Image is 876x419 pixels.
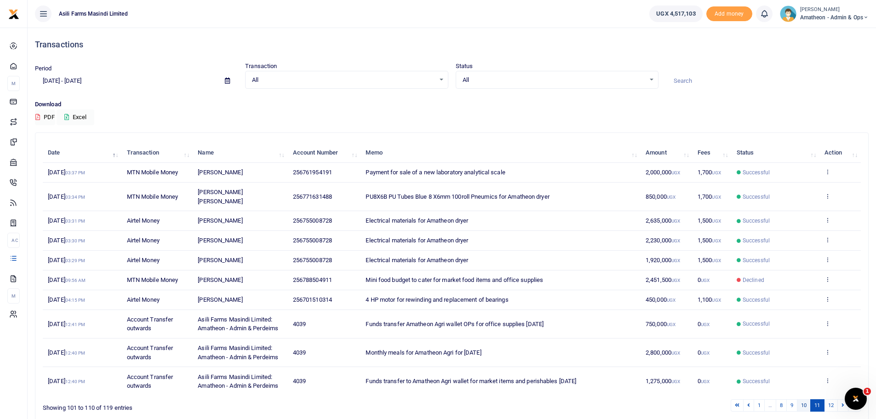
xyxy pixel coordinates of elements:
[366,257,468,264] span: Electrical materials for Amatheon dryer
[693,143,732,163] th: Fees: activate to sort column ascending
[646,237,680,244] span: 2,230,000
[127,316,173,332] span: Account Transfer outwards
[198,189,242,205] span: [PERSON_NAME] [PERSON_NAME]
[198,296,242,303] span: [PERSON_NAME]
[366,276,543,283] span: Mini food budget to cater for market food items and office supplies
[293,257,332,264] span: 256755008728
[127,237,160,244] span: Airtel Money
[48,193,85,200] span: [DATE]
[65,195,86,200] small: 03:34 PM
[819,143,861,163] th: Action: activate to sort column ascending
[7,76,20,91] li: M
[671,278,680,283] small: UGX
[701,379,710,384] small: UGX
[65,170,86,175] small: 03:37 PM
[845,388,867,410] iframe: Intercom live chat
[65,258,86,263] small: 03:29 PM
[48,257,85,264] span: [DATE]
[780,6,796,22] img: profile-user
[667,298,676,303] small: UGX
[743,193,770,201] span: Successful
[48,321,85,327] span: [DATE]
[252,75,435,85] span: All
[198,373,278,390] span: Asili Farms Masindi Limited: Amatheon - Admin & Perdeims
[646,378,680,385] span: 1,275,000
[646,6,706,22] li: Wallet ballance
[800,6,869,14] small: [PERSON_NAME]
[698,217,721,224] span: 1,500
[35,64,52,73] label: Period
[48,237,85,244] span: [DATE]
[366,378,576,385] span: Funds transfer to Amatheon Agri wallet for market items and perishables [DATE]
[65,238,86,243] small: 03:30 PM
[701,278,710,283] small: UGX
[656,9,695,18] span: UGX 4,517,103
[198,217,242,224] span: [PERSON_NAME]
[361,143,641,163] th: Memo: activate to sort column ascending
[671,238,680,243] small: UGX
[8,9,19,20] img: logo-small
[712,170,721,175] small: UGX
[35,73,218,89] input: select period
[698,257,721,264] span: 1,500
[198,276,242,283] span: [PERSON_NAME]
[706,6,752,22] span: Add money
[671,218,680,224] small: UGX
[293,276,332,283] span: 256788504911
[671,170,680,175] small: UGX
[667,195,676,200] small: UGX
[198,169,242,176] span: [PERSON_NAME]
[293,296,332,303] span: 256701510314
[671,350,680,356] small: UGX
[864,388,871,395] span: 1
[671,258,680,263] small: UGX
[646,217,680,224] span: 2,635,000
[8,10,19,17] a: logo-small logo-large logo-large
[463,75,645,85] span: All
[65,298,86,303] small: 04:15 PM
[698,296,721,303] span: 1,100
[706,6,752,22] li: Toup your wallet
[698,276,710,283] span: 0
[127,296,160,303] span: Airtel Money
[48,169,85,176] span: [DATE]
[65,218,86,224] small: 03:31 PM
[800,13,869,22] span: Amatheon - Admin & Ops
[776,399,787,412] a: 8
[712,238,721,243] small: UGX
[366,169,505,176] span: Payment for sale of a new laboratory analytical scale
[48,217,85,224] span: [DATE]
[198,316,278,332] span: Asili Farms Masindi Limited: Amatheon - Admin & Perdeims
[366,237,468,244] span: Electrical materials for Amatheon dryer
[127,217,160,224] span: Airtel Money
[7,288,20,304] li: M
[754,399,765,412] a: 1
[293,349,306,356] span: 4039
[780,6,869,22] a: profile-user [PERSON_NAME] Amatheon - Admin & Ops
[57,109,94,125] button: Excel
[646,296,676,303] span: 450,000
[646,276,680,283] span: 2,451,500
[712,195,721,200] small: UGX
[121,143,193,163] th: Transaction: activate to sort column ascending
[701,322,710,327] small: UGX
[698,321,710,327] span: 0
[366,296,508,303] span: 4 HP motor for rewinding and replacement of bearings
[35,100,869,109] p: Download
[646,193,676,200] span: 850,000
[65,278,86,283] small: 09:56 AM
[706,10,752,17] a: Add money
[743,168,770,177] span: Successful
[646,169,680,176] span: 2,000,000
[48,378,85,385] span: [DATE]
[48,276,86,283] span: [DATE]
[43,398,380,413] div: Showing 101 to 110 of 119 entries
[366,217,468,224] span: Electrical materials for Amatheon dryer
[701,350,710,356] small: UGX
[198,344,278,361] span: Asili Farms Masindi Limited: Amatheon - Admin & Perdeims
[712,298,721,303] small: UGX
[712,218,721,224] small: UGX
[48,296,85,303] span: [DATE]
[698,193,721,200] span: 1,700
[671,379,680,384] small: UGX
